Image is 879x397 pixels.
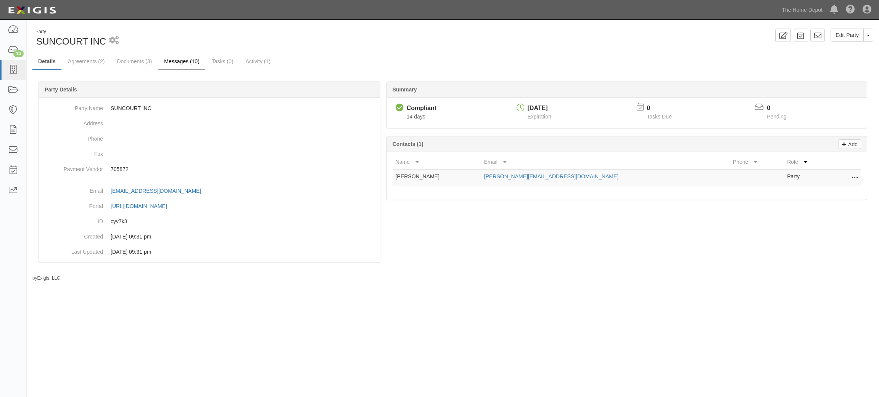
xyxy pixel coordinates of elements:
[42,183,103,195] dt: Email
[528,114,551,120] span: Expiration
[846,5,855,14] i: Help Center - Complianz
[42,244,377,259] dd: 02/09/2023 09:31 pm
[42,101,103,112] dt: Party Name
[111,203,175,209] a: [URL][DOMAIN_NAME]
[393,141,423,147] b: Contacts (1)
[35,29,106,35] div: Party
[784,169,831,186] td: Party
[767,114,786,120] span: Pending
[42,229,377,244] dd: 02/09/2023 09:31 pm
[407,114,425,120] span: Since 09/29/2025
[393,155,481,169] th: Name
[42,131,103,142] dt: Phone
[111,165,377,173] p: 705872
[111,188,209,194] a: [EMAIL_ADDRESS][DOMAIN_NAME]
[778,2,826,18] a: The Home Depot
[831,29,864,42] a: Edit Party
[767,104,796,113] p: 0
[42,101,377,116] dd: SUNCOURT INC
[42,214,103,225] dt: ID
[111,187,201,195] div: [EMAIL_ADDRESS][DOMAIN_NAME]
[32,29,447,48] div: SUNCOURT INC
[36,36,106,46] span: SUNCOURT INC
[37,275,60,281] a: Exigis, LLC
[846,140,858,149] p: Add
[240,54,276,69] a: Activity (1)
[647,104,681,113] p: 0
[6,3,58,17] img: logo-5460c22ac91f19d4615b14bd174203de0afe785f0fc80cf4dbbc73dc1793850b.png
[528,104,551,113] div: [DATE]
[784,155,831,169] th: Role
[647,114,671,120] span: Tasks Due
[396,104,404,112] i: Compliant
[393,86,417,93] b: Summary
[407,104,436,113] div: Compliant
[158,54,205,70] a: Messages (10)
[42,229,103,240] dt: Created
[111,54,158,69] a: Documents (3)
[206,54,239,69] a: Tasks (0)
[45,86,77,93] b: Party Details
[42,146,103,158] dt: Fax
[42,244,103,256] dt: Last Updated
[393,169,481,186] td: [PERSON_NAME]
[13,50,24,57] div: 14
[62,54,110,69] a: Agreements (2)
[730,155,784,169] th: Phone
[109,37,119,45] i: 1 scheduled workflow
[42,214,377,229] dd: cyv7k3
[42,199,103,210] dt: Portal
[32,54,61,70] a: Details
[484,173,618,179] a: [PERSON_NAME][EMAIL_ADDRESS][DOMAIN_NAME]
[32,275,60,282] small: by
[42,162,103,173] dt: Payment Vendor
[839,139,861,149] a: Add
[481,155,730,169] th: Email
[42,116,103,127] dt: Address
